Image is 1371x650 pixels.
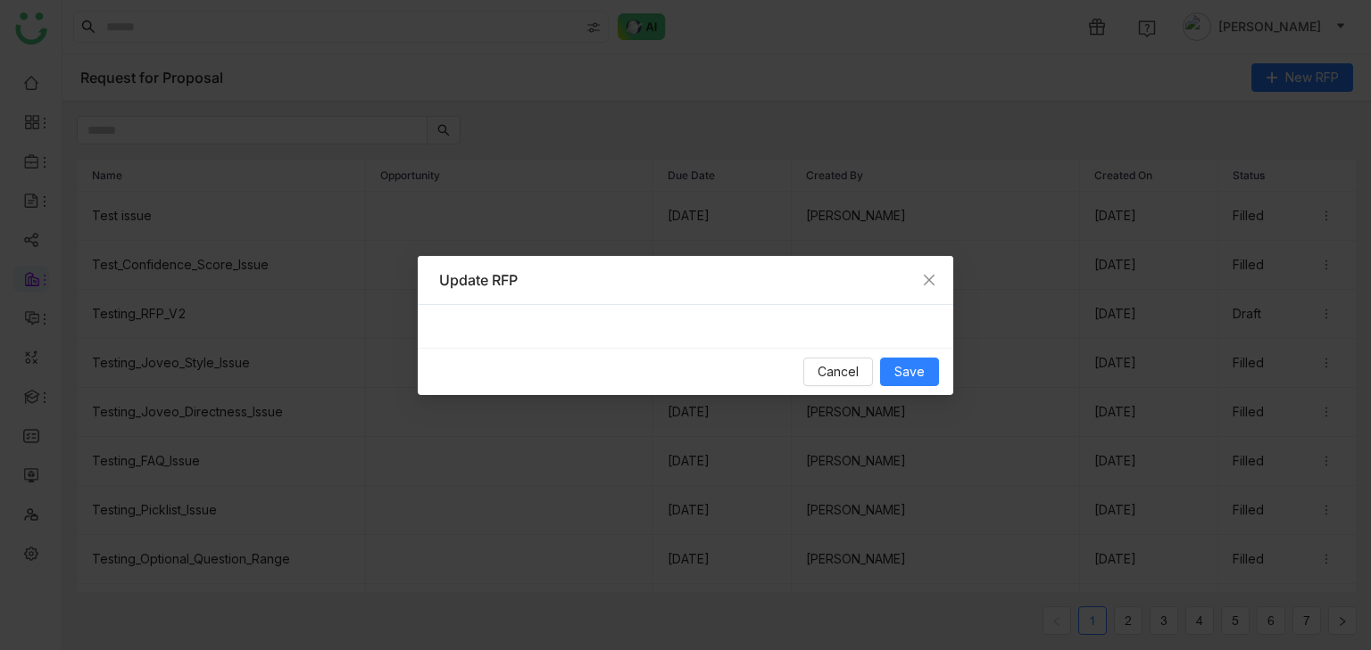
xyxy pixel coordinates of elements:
[439,270,932,290] div: Update RFP
[905,256,953,304] button: Close
[818,362,859,382] span: Cancel
[803,358,873,386] button: Cancel
[880,358,939,386] button: Save
[894,362,925,382] span: Save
